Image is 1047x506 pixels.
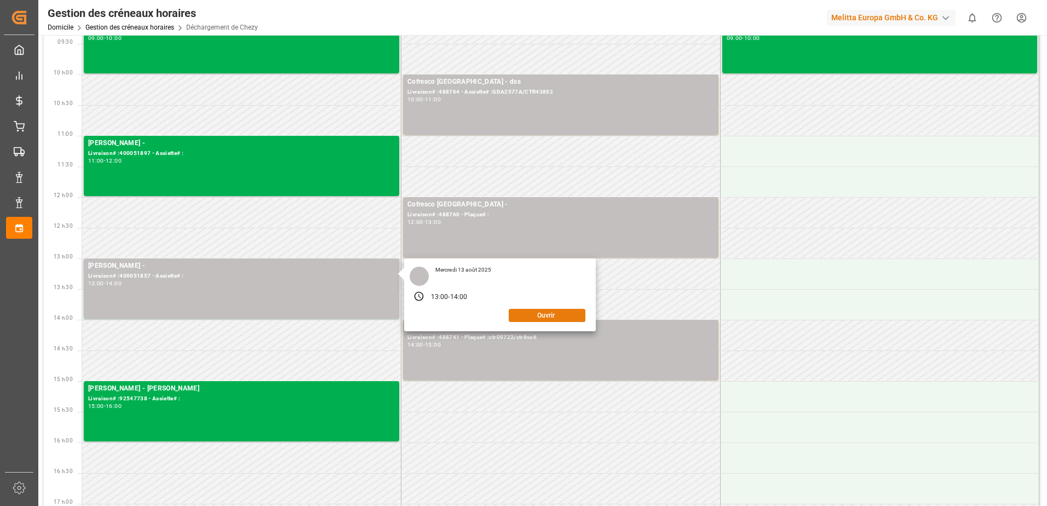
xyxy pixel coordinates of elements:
div: Gestion des créneaux horaires [48,5,258,21]
div: 13:00 [425,220,441,225]
div: Livraison# :400051857 - Assiette# : [88,272,395,281]
span: 09:30 [57,39,73,45]
div: 10:00 [407,97,423,102]
span: 12 h 30 [54,223,73,229]
a: Domicile [48,24,73,31]
span: 16 h 30 [54,468,73,474]
div: [PERSON_NAME] - [88,138,395,149]
span: 11:30 [57,162,73,168]
div: - [104,404,106,409]
div: 14:00 [450,292,468,302]
span: 14 h 00 [54,315,73,321]
div: 15:00 [88,404,104,409]
div: Livraison# :400051897 - Assiette# : [88,149,395,158]
div: Cofresco [GEOGRAPHIC_DATA] - dss [407,77,714,88]
div: 12:00 [106,158,122,163]
div: 11:00 [425,97,441,102]
div: 11:00 [88,158,104,163]
div: 14:00 [106,281,122,286]
button: Ouvrir [509,309,585,322]
div: - [448,292,450,302]
div: - [423,220,425,225]
span: 12 h 00 [54,192,73,198]
div: 14:00 [407,342,423,347]
button: Afficher 0 nouvelles notifications [960,5,985,30]
button: Melitta Europa GmbH & Co. KG [827,7,960,28]
div: Livraison# :488764 - Assiette# :GDA2577A/CTR43852 [407,88,714,97]
div: Livraison# :92547738 - Assiette# : [88,394,395,404]
div: 16:00 [106,404,122,409]
span: 15 h 30 [54,407,73,413]
span: 10 h 00 [54,70,73,76]
div: - [423,97,425,102]
div: - [104,36,106,41]
div: 10:00 [744,36,760,41]
div: - [104,158,106,163]
div: - [104,281,106,286]
span: 16 h 00 [54,438,73,444]
span: 13 h 00 [54,254,73,260]
span: 14 h 30 [54,346,73,352]
div: Cofresco [GEOGRAPHIC_DATA] - [407,199,714,210]
font: Melitta Europa GmbH & Co. KG [831,12,938,24]
div: 09:00 [727,36,743,41]
div: Livraison# :488741 - Plaque# :ctr09723/ctr8vu6 [407,333,714,342]
div: 09:00 [88,36,104,41]
span: 13 h 30 [54,284,73,290]
div: Mercredi 13 août 2025 [432,266,496,274]
div: 13:00 [88,281,104,286]
div: 15:00 [425,342,441,347]
span: 17 h 00 [54,499,73,505]
div: 13:00 [431,292,448,302]
div: Livraison# :488760 - Plaque# : [407,210,714,220]
button: Centre d’aide [985,5,1009,30]
span: 10 h 30 [54,100,73,106]
div: - [742,36,744,41]
span: 11:00 [57,131,73,137]
div: 10:00 [106,36,122,41]
span: 15 h 00 [54,376,73,382]
a: Gestion des créneaux horaires [85,24,174,31]
div: [PERSON_NAME] - [PERSON_NAME] [88,383,395,394]
div: - [423,342,425,347]
div: [PERSON_NAME] - [88,261,395,272]
div: 12:00 [407,220,423,225]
